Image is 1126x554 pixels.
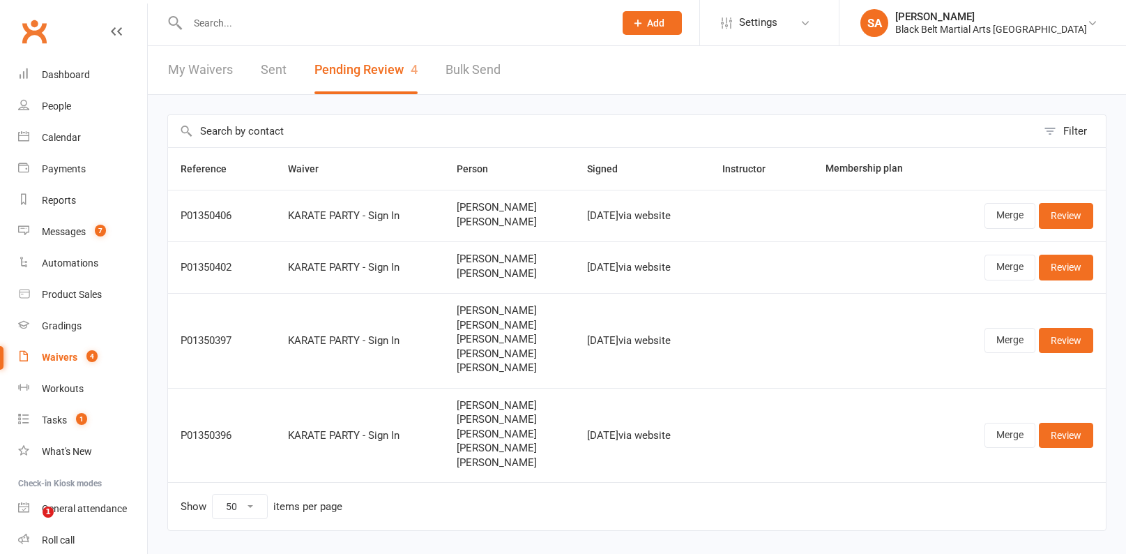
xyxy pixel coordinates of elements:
[587,163,633,174] span: Signed
[860,9,888,37] div: SA
[288,430,432,442] div: KARATE PARTY - Sign In
[181,494,342,519] div: Show
[42,503,127,514] div: General attendance
[1037,115,1106,147] button: Filter
[181,430,263,442] div: P01350396
[984,423,1035,448] a: Merge
[1039,255,1093,280] a: Review
[288,210,432,222] div: KARATE PARTY - Sign In
[446,46,501,94] a: Bulk Send
[722,163,781,174] span: Instructor
[457,400,562,412] span: [PERSON_NAME]
[984,203,1035,228] a: Merge
[42,195,76,206] div: Reports
[722,160,781,177] button: Instructor
[42,414,67,426] div: Tasks
[18,342,147,373] a: Waivers 4
[288,262,432,274] div: KARATE PARTY - Sign In
[587,262,697,274] div: [DATE] via website
[273,501,342,513] div: items per page
[18,436,147,467] a: What's New
[43,507,54,518] span: 1
[168,46,233,94] a: My Waivers
[457,428,562,440] span: [PERSON_NAME]
[42,257,98,269] div: Automations
[314,46,418,94] button: Pending Review4
[18,122,147,154] a: Calendar
[457,253,562,265] span: [PERSON_NAME]
[18,248,147,279] a: Automations
[42,446,92,457] div: What's New
[181,210,263,222] div: P01350406
[86,350,98,362] span: 4
[457,348,562,360] span: [PERSON_NAME]
[1063,123,1087,140] div: Filter
[457,216,562,228] span: [PERSON_NAME]
[183,13,604,33] input: Search...
[813,148,940,190] th: Membership plan
[42,226,86,237] div: Messages
[95,225,106,237] span: 7
[14,507,47,540] iframe: Intercom live chat
[18,279,147,310] a: Product Sales
[457,414,562,426] span: [PERSON_NAME]
[18,154,147,185] a: Payments
[647,17,664,29] span: Add
[587,210,697,222] div: [DATE] via website
[457,320,562,331] span: [PERSON_NAME]
[18,59,147,91] a: Dashboard
[42,320,82,331] div: Gradings
[288,335,432,347] div: KARATE PARTY - Sign In
[42,352,77,363] div: Waivers
[181,335,263,347] div: P01350397
[457,160,503,177] button: Person
[457,457,562,469] span: [PERSON_NAME]
[181,160,242,177] button: Reference
[18,493,147,525] a: General attendance kiosk mode
[42,383,84,394] div: Workouts
[42,100,71,112] div: People
[1039,328,1093,353] a: Review
[587,335,697,347] div: [DATE] via website
[1039,203,1093,228] a: Review
[42,163,86,174] div: Payments
[17,14,52,49] a: Clubworx
[457,305,562,317] span: [PERSON_NAME]
[587,430,697,442] div: [DATE] via website
[18,310,147,342] a: Gradings
[181,163,242,174] span: Reference
[18,91,147,122] a: People
[984,328,1035,353] a: Merge
[587,160,633,177] button: Signed
[168,115,1037,147] input: Search by contact
[623,11,682,35] button: Add
[42,534,75,546] div: Roll call
[18,405,147,436] a: Tasks 1
[1039,423,1093,448] a: Review
[42,69,90,80] div: Dashboard
[457,334,562,345] span: [PERSON_NAME]
[76,413,87,425] span: 1
[42,289,102,300] div: Product Sales
[739,7,777,38] span: Settings
[457,202,562,214] span: [PERSON_NAME]
[457,442,562,454] span: [PERSON_NAME]
[895,10,1087,23] div: [PERSON_NAME]
[18,185,147,216] a: Reports
[288,160,334,177] button: Waiver
[457,268,562,280] span: [PERSON_NAME]
[18,373,147,405] a: Workouts
[457,163,503,174] span: Person
[288,163,334,174] span: Waiver
[181,262,263,274] div: P01350402
[261,46,287,94] a: Sent
[18,216,147,248] a: Messages 7
[984,255,1035,280] a: Merge
[895,23,1087,36] div: Black Belt Martial Arts [GEOGRAPHIC_DATA]
[42,132,81,143] div: Calendar
[411,62,418,77] span: 4
[457,362,562,374] span: [PERSON_NAME]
